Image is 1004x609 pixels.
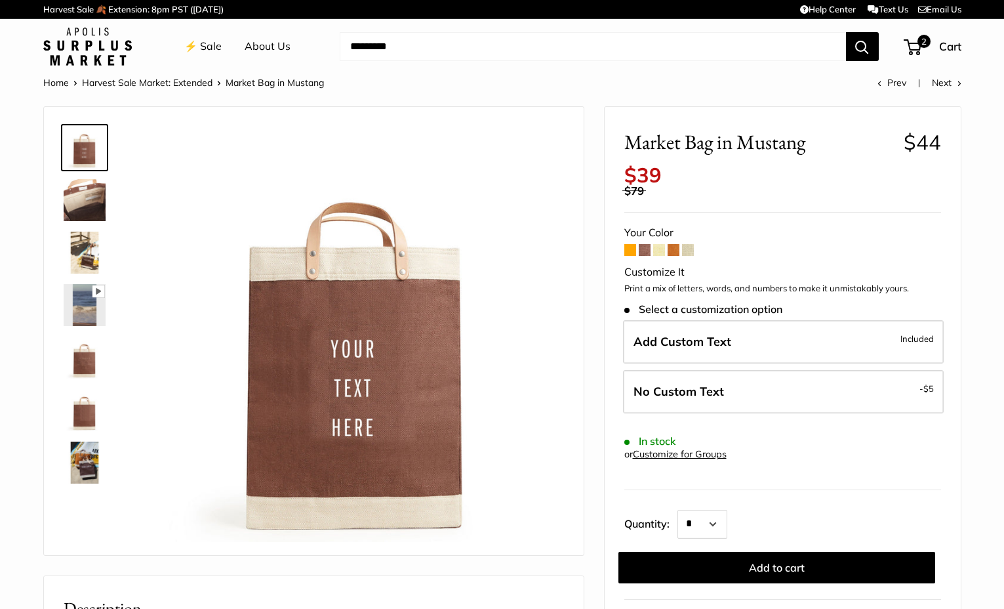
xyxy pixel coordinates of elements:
a: Harvest Sale Market: Extended [82,77,212,89]
span: $44 [904,129,941,155]
a: Market Bag in Mustang [61,124,108,171]
a: Next [932,77,961,89]
a: Market Bag in Mustang [61,229,108,276]
div: Your Color [624,223,941,243]
span: Cart [939,39,961,53]
img: Market Bag in Mustang [64,179,106,221]
button: Search [846,32,879,61]
div: Customize It [624,262,941,282]
a: Email Us [918,4,961,14]
a: ⚡️ Sale [184,37,222,56]
a: Market Bag in Mustang [61,282,108,329]
a: description_Seal of authenticity printed on the backside of every bag. [61,334,108,381]
label: Quantity: [624,506,677,539]
span: 2 [917,35,930,48]
a: 2 Cart [905,36,961,57]
button: Add to cart [618,552,935,583]
nav: Breadcrumb [43,74,324,91]
span: $5 [923,383,934,394]
span: Included [900,331,934,346]
a: Text Us [868,4,908,14]
img: Apolis: Surplus Market [43,28,132,66]
span: No Custom Text [633,384,724,399]
img: Market Bag in Mustang [64,284,106,326]
img: Market Bag in Mustang [149,127,564,542]
span: Select a customization option [624,303,782,316]
span: - [919,381,934,396]
div: or [624,446,727,463]
img: description_Seal of authenticity printed on the backside of every bag. [64,337,106,379]
span: Add Custom Text [633,334,731,349]
img: Market Bag in Mustang [64,127,106,169]
a: Customize for Groups [633,448,727,460]
p: Print a mix of letters, words, and numbers to make it unmistakably yours. [624,282,941,295]
a: Market Bag in Mustang [61,439,108,486]
img: Market Bag in Mustang [64,232,106,274]
a: Help Center [800,4,856,14]
label: Leave Blank [623,370,944,413]
span: $79 [624,184,644,198]
span: Market Bag in Mustang [624,130,894,154]
a: About Us [245,37,291,56]
span: $39 [624,162,662,188]
a: Market Bag in Mustang [61,387,108,434]
img: Market Bag in Mustang [64,389,106,431]
a: Prev [877,77,906,89]
a: Market Bag in Mustang [61,177,108,224]
label: Add Custom Text [623,320,944,364]
span: Market Bag in Mustang [226,77,324,89]
a: Home [43,77,69,89]
span: In stock [624,435,676,448]
input: Search... [340,32,846,61]
img: Market Bag in Mustang [64,442,106,484]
